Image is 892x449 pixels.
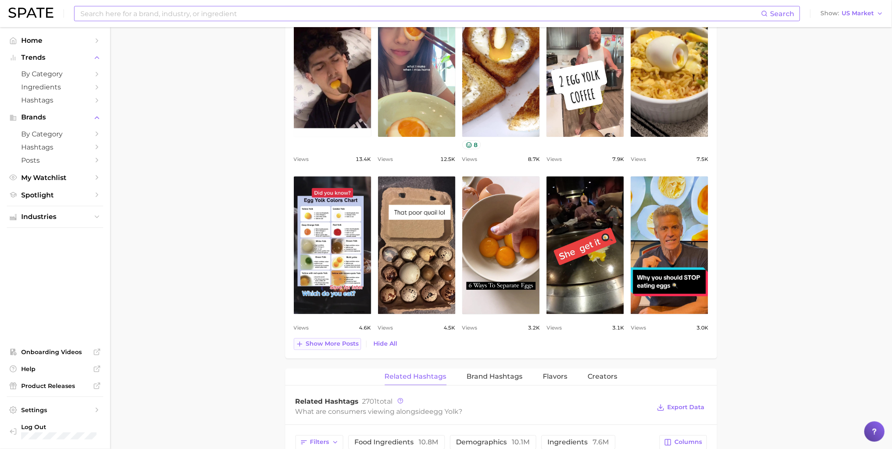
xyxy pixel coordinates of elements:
span: by Category [21,130,89,138]
span: 7.9k [612,154,624,164]
span: Ingredients [21,83,89,91]
span: Filters [310,438,329,446]
span: Hide All [374,340,398,347]
span: Onboarding Videos [21,348,89,356]
span: 10.8m [419,438,439,446]
span: Search [770,10,795,18]
span: Related Hashtags [385,373,447,380]
span: ingredients [548,439,609,446]
span: Views [462,323,478,333]
span: Industries [21,213,89,221]
span: 4.6k [359,323,371,333]
span: 3.1k [612,323,624,333]
a: Help [7,363,103,375]
span: Views [547,323,562,333]
span: food ingredients [355,439,439,446]
span: Views [294,323,309,333]
button: Brands [7,111,103,124]
img: SPATE [8,8,53,18]
a: Product Releases [7,380,103,392]
a: Spotlight [7,188,103,202]
span: 3.2k [528,323,540,333]
span: Help [21,365,89,373]
span: 13.4k [356,154,371,164]
a: by Category [7,127,103,141]
span: Views [462,154,478,164]
button: Industries [7,211,103,223]
span: 10.1m [512,438,530,446]
a: Ingredients [7,80,103,94]
button: Trends [7,51,103,64]
span: Views [631,323,646,333]
span: 3.0k [696,323,708,333]
span: Spotlight [21,191,89,199]
span: Brands [21,114,89,121]
span: Views [547,154,562,164]
span: Settings [21,406,89,414]
span: 7.5k [696,154,708,164]
span: Hashtags [21,143,89,151]
button: ShowUS Market [819,8,886,19]
span: Trends [21,54,89,61]
span: Views [378,154,393,164]
span: Creators [588,373,618,380]
span: Views [631,154,646,164]
span: Show [821,11,840,16]
span: 4.5k [444,323,456,333]
span: My Watchlist [21,174,89,182]
a: Onboarding Videos [7,346,103,358]
span: Posts [21,156,89,164]
span: total [362,397,393,405]
button: Show more posts [294,338,361,350]
span: Hashtags [21,96,89,104]
span: 2701 [362,397,377,405]
span: Product Releases [21,382,89,390]
span: Show more posts [306,340,359,347]
a: by Category [7,67,103,80]
button: Export Data [655,402,707,413]
span: by Category [21,70,89,78]
span: egg yolk [430,407,459,416]
span: Related Hashtags [295,397,359,405]
span: 8.7k [528,154,540,164]
a: Posts [7,154,103,167]
input: Search here for a brand, industry, or ingredient [80,6,761,21]
a: Home [7,34,103,47]
span: Export Data [668,404,705,411]
a: My Watchlist [7,171,103,184]
a: Log out. Currently logged in with e-mail pcherdchu@takasago.com. [7,421,103,442]
span: Home [21,36,89,44]
span: Log Out [21,423,101,431]
a: Hashtags [7,94,103,107]
div: What are consumers viewing alongside ? [295,406,651,417]
a: Settings [7,404,103,416]
span: US Market [842,11,874,16]
span: Columns [675,438,702,446]
span: demographics [456,439,530,446]
button: Hide All [372,338,400,349]
span: 7.6m [593,438,609,446]
a: Hashtags [7,141,103,154]
span: Views [378,323,393,333]
span: Flavors [543,373,568,380]
span: Views [294,154,309,164]
span: 12.5k [440,154,456,164]
button: 8 [462,140,481,149]
span: Brand Hashtags [467,373,523,380]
